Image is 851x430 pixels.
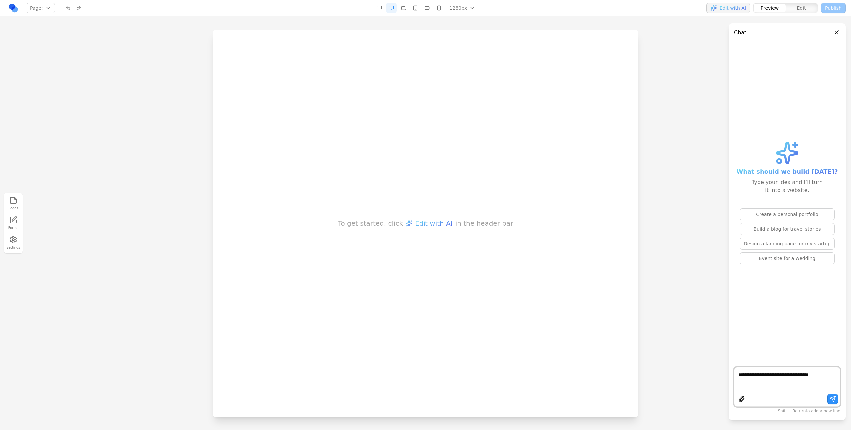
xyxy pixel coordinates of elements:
[797,5,806,11] span: Edit
[720,5,746,11] span: Edit with AI
[761,5,779,11] span: Preview
[434,3,444,13] button: Mobile
[750,178,824,194] div: Type your idea and I’ll turn it into a website.
[6,234,21,251] button: Settings
[734,29,746,37] h3: Chat
[778,409,806,413] span: Shift + Return
[213,30,638,417] iframe: Preview
[778,409,841,413] span: to add a new line
[446,3,480,13] button: 1280px
[398,3,409,13] button: Laptop
[6,215,21,232] a: Forms
[410,3,421,13] button: Tablet
[6,195,21,212] button: Pages
[833,29,840,36] button: Close panel
[374,3,385,13] button: Desktop Wide
[386,3,397,13] button: Desktop
[27,3,55,13] button: Page:
[740,223,835,235] button: Build a blog for travel stories
[706,3,750,13] button: Edit with AI
[422,3,432,13] button: Mobile Landscape
[737,167,838,176] span: What should we build [DATE]?
[740,238,835,250] button: Design a landing page for my startup
[740,252,835,264] button: Event site for a wedding
[740,208,835,220] button: Create a personal portfolio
